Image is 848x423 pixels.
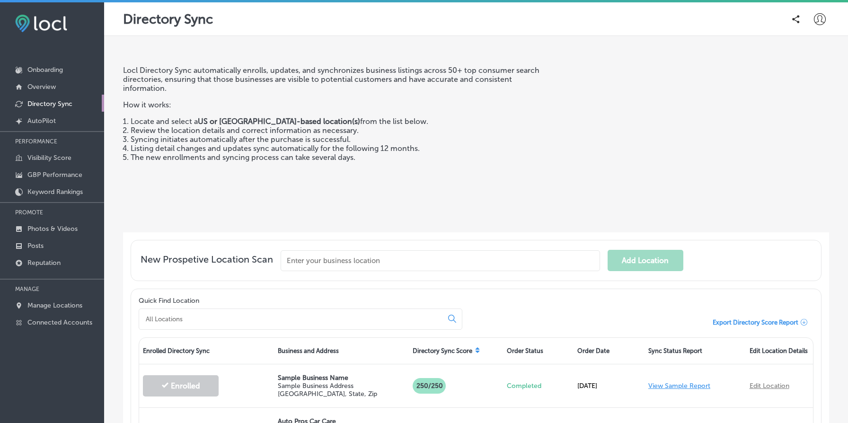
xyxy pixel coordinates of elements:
[139,297,199,305] label: Quick Find Location
[139,338,274,364] div: Enrolled Directory Sync
[574,338,645,364] div: Order Date
[198,117,360,126] strong: US or [GEOGRAPHIC_DATA]-based location(s)
[145,315,441,323] input: All Locations
[123,93,542,109] p: How it works:
[27,242,44,250] p: Posts
[141,254,273,271] span: New Prospetive Location Scan
[27,259,61,267] p: Reputation
[746,338,813,364] div: Edit Location Details
[27,171,82,179] p: GBP Performance
[143,375,219,397] button: Enrolled
[278,382,405,390] p: Sample Business Address
[278,374,405,382] p: Sample Business Name
[413,378,446,394] p: 250/250
[27,117,56,125] p: AutoPilot
[281,250,600,271] input: Enter your business location
[123,11,213,27] p: Directory Sync
[27,83,56,91] p: Overview
[27,301,82,309] p: Manage Locations
[750,382,789,390] a: Edit Location
[648,382,710,390] a: View Sample Report
[409,338,503,364] div: Directory Sync Score
[27,100,72,108] p: Directory Sync
[27,66,63,74] p: Onboarding
[503,338,574,364] div: Order Status
[574,372,645,399] div: [DATE]
[507,382,570,390] p: Completed
[131,153,542,162] li: The new enrollments and syncing process can take several days.
[27,188,83,196] p: Keyword Rankings
[123,66,542,93] p: Locl Directory Sync automatically enrolls, updates, and synchronizes business listings across 50+...
[131,144,542,153] li: Listing detail changes and updates sync automatically for the following 12 months.
[274,338,409,364] div: Business and Address
[131,135,542,144] li: Syncing initiates automatically after the purchase is successful.
[608,250,683,271] button: Add Location
[15,15,67,32] img: fda3e92497d09a02dc62c9cd864e3231.png
[131,126,542,135] li: Review the location details and correct information as necessary.
[713,319,798,326] span: Export Directory Score Report
[278,390,405,398] p: [GEOGRAPHIC_DATA], State, Zip
[131,117,542,126] li: Locate and select a from the list below.
[27,225,78,233] p: Photos & Videos
[27,154,71,162] p: Visibility Score
[550,66,829,223] iframe: Locl: Directory Sync Overview
[645,338,746,364] div: Sync Status Report
[27,318,92,326] p: Connected Accounts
